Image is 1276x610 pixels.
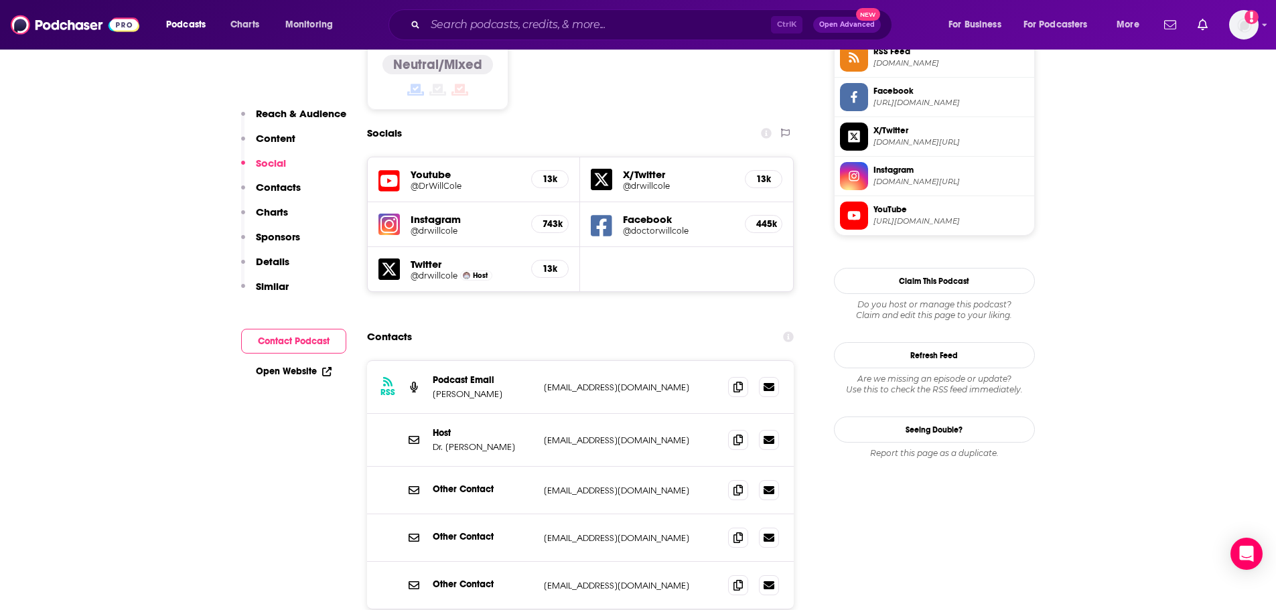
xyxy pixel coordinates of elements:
[834,448,1035,459] div: Report this page as a duplicate.
[241,132,295,157] button: Content
[623,181,734,191] a: @drwillcole
[463,272,470,279] img: Dr. Will Cole
[771,16,802,33] span: Ctrl K
[411,271,457,281] a: @drwillcole
[840,123,1029,151] a: X/Twitter[DOMAIN_NAME][URL]
[834,268,1035,294] button: Claim This Podcast
[873,216,1029,226] span: https://www.youtube.com/@DrWillCole
[543,218,557,230] h5: 743k
[1245,10,1259,24] svg: Add a profile image
[241,230,300,255] button: Sponsors
[1229,10,1259,40] span: Logged in as Ashley_Beenen
[856,8,880,21] span: New
[873,137,1029,147] span: twitter.com/drwillcole
[222,14,267,35] a: Charts
[756,218,771,230] h5: 445k
[543,173,557,185] h5: 13k
[157,14,223,35] button: open menu
[411,258,521,271] h5: Twitter
[544,435,718,446] p: [EMAIL_ADDRESS][DOMAIN_NAME]
[834,299,1035,310] span: Do you host or manage this podcast?
[544,532,718,544] p: [EMAIL_ADDRESS][DOMAIN_NAME]
[473,271,488,280] span: Host
[285,15,333,34] span: Monitoring
[276,14,350,35] button: open menu
[367,121,402,146] h2: Socials
[241,181,301,206] button: Contacts
[256,255,289,268] p: Details
[1023,15,1088,34] span: For Podcasters
[411,226,521,236] a: @drwillcole
[433,441,533,453] p: Dr. [PERSON_NAME]
[756,173,771,185] h5: 13k
[840,202,1029,230] a: YouTube[URL][DOMAIN_NAME]
[433,531,533,542] p: Other Contact
[813,17,881,33] button: Open AdvancedNew
[873,58,1029,68] span: rss.art19.com
[256,206,288,218] p: Charts
[256,157,286,169] p: Social
[873,177,1029,187] span: instagram.com/drwillcole
[425,14,771,35] input: Search podcasts, credits, & more...
[1117,15,1139,34] span: More
[411,181,521,191] a: @DrWillCole
[1229,10,1259,40] img: User Profile
[1015,14,1107,35] button: open menu
[256,366,332,377] a: Open Website
[873,164,1029,176] span: Instagram
[367,324,412,350] h2: Contacts
[939,14,1018,35] button: open menu
[623,226,734,236] a: @doctorwillcole
[834,374,1035,395] div: Are we missing an episode or update? Use this to check the RSS feed immediately.
[256,181,301,194] p: Contacts
[623,213,734,226] h5: Facebook
[166,15,206,34] span: Podcasts
[241,280,289,305] button: Similar
[873,125,1029,137] span: X/Twitter
[230,15,259,34] span: Charts
[380,387,395,398] h3: RSS
[623,168,734,181] h5: X/Twitter
[433,483,533,495] p: Other Contact
[433,579,533,590] p: Other Contact
[11,12,139,37] img: Podchaser - Follow, Share and Rate Podcasts
[241,255,289,280] button: Details
[873,85,1029,97] span: Facebook
[411,168,521,181] h5: Youtube
[378,214,400,235] img: iconImage
[834,299,1035,321] div: Claim and edit this page to your liking.
[1192,13,1213,36] a: Show notifications dropdown
[834,342,1035,368] button: Refresh Feed
[840,44,1029,72] a: RSS Feed[DOMAIN_NAME]
[256,132,295,145] p: Content
[544,382,718,393] p: [EMAIL_ADDRESS][DOMAIN_NAME]
[241,157,286,181] button: Social
[433,374,533,386] p: Podcast Email
[819,21,875,28] span: Open Advanced
[1159,13,1182,36] a: Show notifications dropdown
[256,230,300,243] p: Sponsors
[948,15,1001,34] span: For Business
[544,485,718,496] p: [EMAIL_ADDRESS][DOMAIN_NAME]
[873,98,1029,108] span: https://www.facebook.com/doctorwillcole
[241,206,288,230] button: Charts
[1229,10,1259,40] button: Show profile menu
[1107,14,1156,35] button: open menu
[241,107,346,132] button: Reach & Audience
[834,416,1035,443] a: Seeing Double?
[411,213,521,226] h5: Instagram
[873,46,1029,58] span: RSS Feed
[873,204,1029,216] span: YouTube
[256,280,289,293] p: Similar
[241,329,346,354] button: Contact Podcast
[544,580,718,591] p: [EMAIL_ADDRESS][DOMAIN_NAME]
[393,56,482,73] h4: Neutral/Mixed
[840,83,1029,111] a: Facebook[URL][DOMAIN_NAME]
